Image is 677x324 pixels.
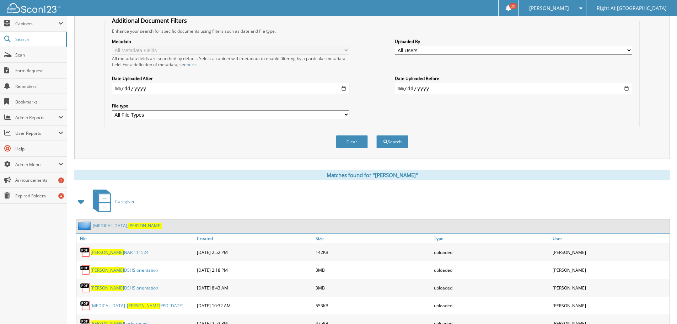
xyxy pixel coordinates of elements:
[597,6,667,10] span: Right At [GEOGRAPHIC_DATA]
[91,249,124,255] span: [PERSON_NAME]
[80,300,91,311] img: PDF.png
[15,177,63,183] span: Announcements
[432,298,551,313] div: uploaded
[15,146,63,152] span: Help
[432,263,551,277] div: uploaded
[195,245,314,259] div: [DATE] 2:52 PM
[91,267,158,273] a: [PERSON_NAME]DSHS orientation
[395,75,632,81] label: Date Uploaded Before
[395,83,632,94] input: end
[195,298,314,313] div: [DATE] 10:32 AM
[112,75,349,81] label: Date Uploaded After
[91,303,183,309] a: [MEDICAL_DATA]_[PERSON_NAME]PPD [DATE]
[7,3,60,13] img: scan123-logo-white.svg
[314,234,432,243] a: Size
[551,263,670,277] div: [PERSON_NAME]
[551,298,670,313] div: [PERSON_NAME]
[15,193,63,199] span: Expired Folders
[187,62,196,68] a: here
[195,263,314,277] div: [DATE] 2:18 PM
[314,245,432,259] div: 142KB
[195,281,314,295] div: [DATE] 8:43 AM
[108,17,190,25] legend: Additional Document Filters
[15,68,63,74] span: Form Request
[80,265,91,275] img: PDF.png
[15,36,62,42] span: Search
[432,245,551,259] div: uploaded
[551,234,670,243] a: User
[115,198,135,205] span: Caregiver
[15,21,58,27] span: Cabinets
[509,3,517,9] span: 20
[432,281,551,295] div: uploaded
[395,38,632,44] label: Uploaded By
[336,135,368,148] button: Clear
[112,55,349,68] div: All metadata fields are searched by default. Select a cabinet with metadata to enable filtering b...
[91,267,124,273] span: [PERSON_NAME]
[112,103,349,109] label: File type
[15,52,63,58] span: Scan
[314,281,432,295] div: 3MB
[58,193,64,199] div: 4
[551,245,670,259] div: [PERSON_NAME]
[15,99,63,105] span: Bookmarks
[80,247,91,257] img: PDF.png
[108,28,636,34] div: Enhance your search for specific documents using filters such as date and file type.
[128,223,162,229] span: [PERSON_NAME]
[376,135,408,148] button: Search
[91,249,149,255] a: [PERSON_NAME]NAR 111524
[15,161,58,168] span: Admin Menu
[195,234,314,243] a: Created
[91,285,158,291] a: [PERSON_NAME]DSHS orientation
[88,187,135,216] a: Caregiver
[80,282,91,293] img: PDF.png
[15,83,63,89] span: Reminders
[93,223,162,229] a: [MEDICAL_DATA],[PERSON_NAME]
[91,285,124,291] span: [PERSON_NAME]
[529,6,569,10] span: [PERSON_NAME]
[314,298,432,313] div: 553KB
[58,177,64,183] div: 1
[112,83,349,94] input: start
[551,281,670,295] div: [PERSON_NAME]
[15,115,58,121] span: Admin Reports
[432,234,551,243] a: Type
[15,130,58,136] span: User Reports
[76,234,195,243] a: File
[127,303,160,309] span: [PERSON_NAME]
[78,221,93,230] img: folder2.png
[314,263,432,277] div: 3MB
[74,170,670,180] div: Matches found for "[PERSON_NAME]"
[112,38,349,44] label: Metadata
